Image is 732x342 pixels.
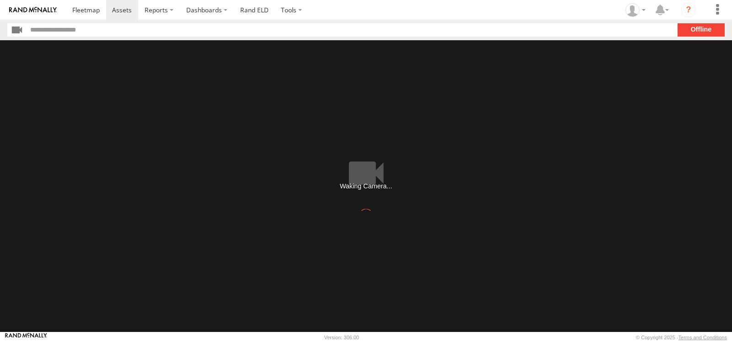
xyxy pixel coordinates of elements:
a: Terms and Conditions [678,335,727,340]
i: ? [681,3,696,17]
img: rand-logo.svg [9,7,57,13]
a: Visit our Website [5,333,47,342]
div: © Copyright 2025 - [636,335,727,340]
div: Victor Calcano Jr [622,3,649,17]
div: Version: 306.00 [324,335,359,340]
